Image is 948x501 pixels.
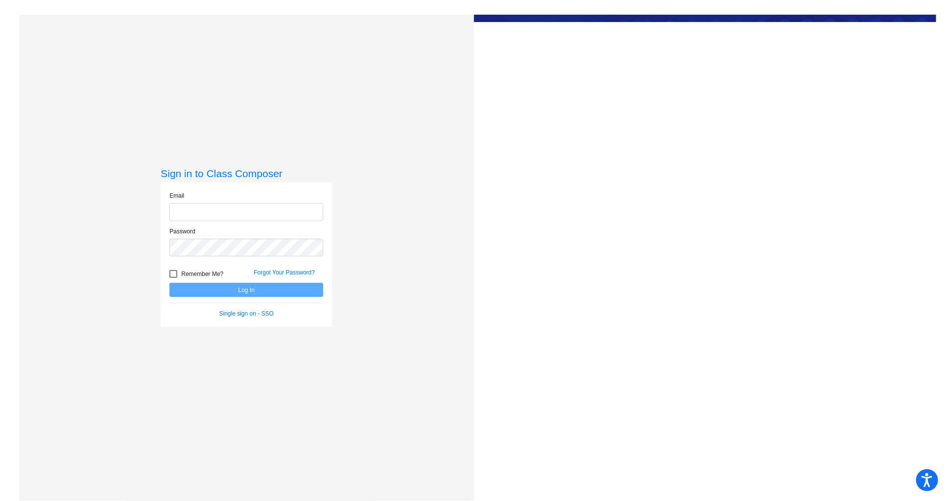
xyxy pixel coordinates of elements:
a: Single sign on - SSO [219,310,274,317]
h3: Sign in to Class Composer [161,167,332,180]
span: Remember Me? [181,268,223,280]
label: Password [169,227,195,236]
button: Log In [169,283,323,297]
a: Forgot Your Password? [254,269,315,276]
label: Email [169,191,184,200]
